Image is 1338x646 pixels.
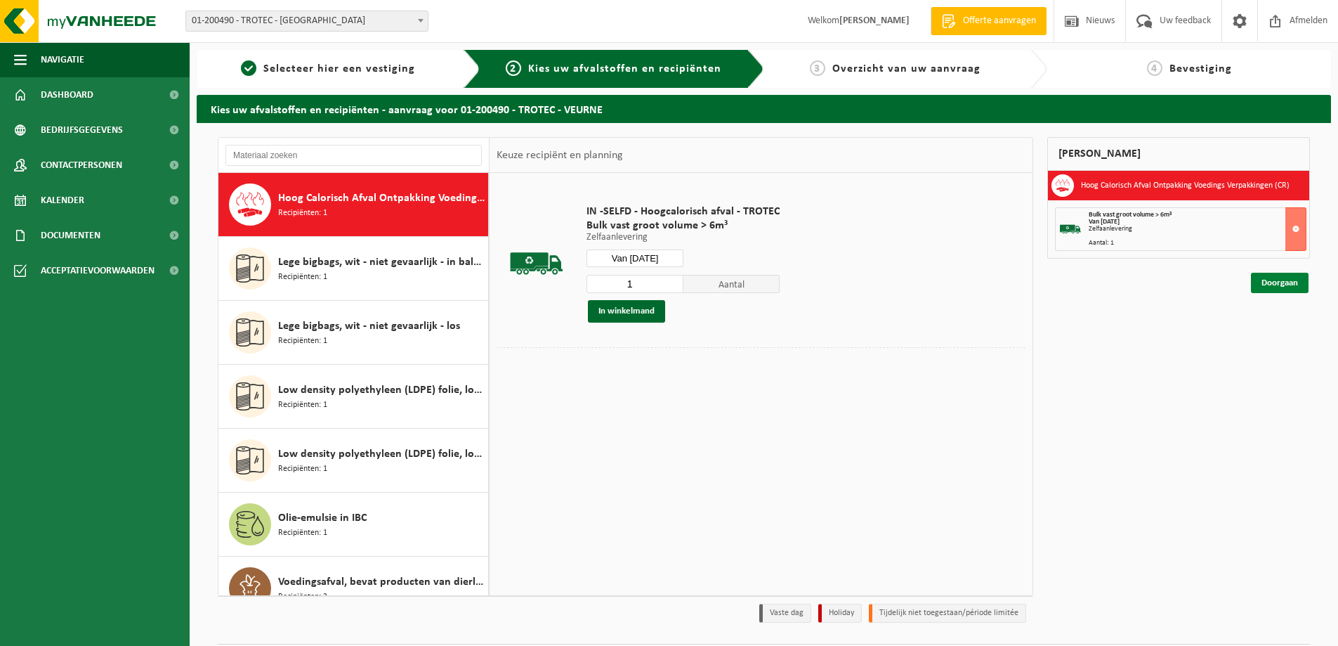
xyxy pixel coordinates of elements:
span: Lege bigbags, wit - niet gevaarlijk - los [278,318,460,335]
button: Lege bigbags, wit - niet gevaarlijk - los Recipiënten: 1 [218,301,489,365]
span: Overzicht van uw aanvraag [832,63,980,75]
input: Selecteer datum [586,250,683,267]
button: In winkelmand [588,300,665,323]
input: Materiaal zoeken [225,145,482,166]
button: Voedingsafval, bevat producten van dierlijke oorsprong, gemengde verpakking (exclusief glas), cat... [218,557,489,621]
button: Low density polyethyleen (LDPE) folie, los, gekleurd Recipiënten: 1 [218,365,489,429]
h3: Hoog Calorisch Afval Ontpakking Voedings Verpakkingen (CR) [1081,174,1290,197]
div: Zelfaanlevering [1089,226,1306,233]
span: 2 [506,60,521,76]
a: Doorgaan [1251,273,1309,293]
span: 3 [810,60,825,76]
span: Recipiënten: 3 [278,590,327,604]
span: Recipiënten: 1 [278,271,327,284]
span: Offerte aanvragen [959,14,1039,28]
strong: [PERSON_NAME] [839,15,910,26]
h2: Kies uw afvalstoffen en recipiënten - aanvraag voor 01-200490 - TROTEC - VEURNE [197,95,1331,122]
span: Lege bigbags, wit - niet gevaarlijk - in balen [278,254,485,271]
span: Contactpersonen [41,148,122,183]
span: Documenten [41,218,100,253]
li: Tijdelijk niet toegestaan/période limitée [869,604,1026,623]
span: Recipiënten: 1 [278,335,327,348]
span: 1 [241,60,256,76]
span: Aantal [683,275,780,293]
span: Olie-emulsie in IBC [278,510,367,527]
span: Recipiënten: 1 [278,463,327,476]
span: Recipiënten: 1 [278,399,327,412]
span: Bulk vast groot volume > 6m³ [586,219,780,233]
span: 01-200490 - TROTEC - VEURNE [185,11,428,32]
span: Acceptatievoorwaarden [41,253,155,288]
button: Hoog Calorisch Afval Ontpakking Voedings Verpakkingen (CR) Recipiënten: 1 [218,173,489,237]
strong: Van [DATE] [1089,218,1120,226]
span: Bulk vast groot volume > 6m³ [1089,211,1172,219]
span: Kies uw afvalstoffen en recipiënten [528,63,721,75]
li: Vaste dag [759,604,811,623]
span: Recipiënten: 1 [278,527,327,540]
li: Holiday [818,604,862,623]
span: Bedrijfsgegevens [41,112,123,148]
span: Selecteer hier een vestiging [263,63,415,75]
span: Bevestiging [1169,63,1232,75]
div: [PERSON_NAME] [1047,137,1310,171]
span: 4 [1147,60,1162,76]
span: Voedingsafval, bevat producten van dierlijke oorsprong, gemengde verpakking (exclusief glas), cat... [278,574,485,590]
span: Kalender [41,183,84,218]
span: Recipiënten: 1 [278,207,327,220]
span: 01-200490 - TROTEC - VEURNE [186,11,428,31]
a: Offerte aanvragen [931,7,1047,35]
p: Zelfaanlevering [586,233,780,243]
span: Low density polyethyleen (LDPE) folie, los, gekleurd [278,382,485,399]
span: Dashboard [41,77,93,112]
span: Hoog Calorisch Afval Ontpakking Voedings Verpakkingen (CR) [278,190,485,207]
span: IN -SELFD - Hoogcalorisch afval - TROTEC [586,205,780,219]
button: Olie-emulsie in IBC Recipiënten: 1 [218,493,489,557]
button: Lege bigbags, wit - niet gevaarlijk - in balen Recipiënten: 1 [218,237,489,301]
div: Aantal: 1 [1089,240,1306,247]
div: Keuze recipiënt en planning [490,138,630,173]
span: Low density polyethyleen (LDPE) folie, los, naturel [278,446,485,463]
span: Navigatie [41,42,84,77]
a: 1Selecteer hier een vestiging [204,60,452,77]
button: Low density polyethyleen (LDPE) folie, los, naturel Recipiënten: 1 [218,429,489,493]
